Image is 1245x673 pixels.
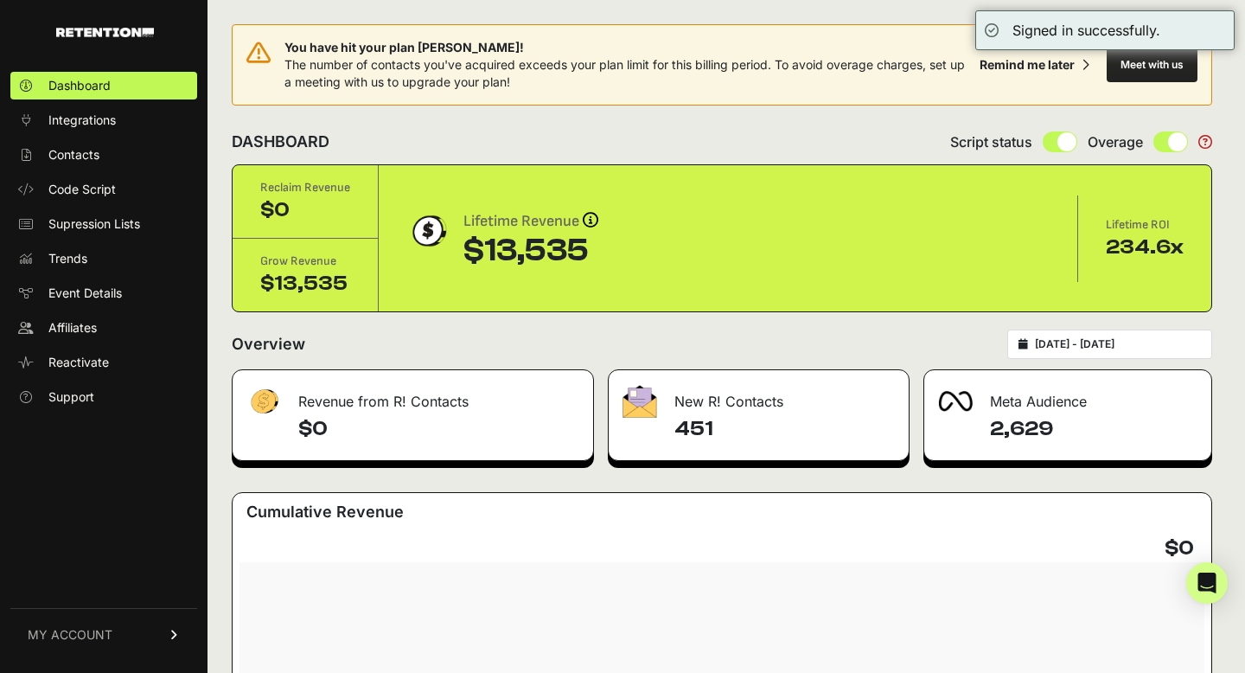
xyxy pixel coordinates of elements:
img: dollar-coin-05c43ed7efb7bc0c12610022525b4bbbb207c7efeef5aecc26f025e68dcafac9.png [406,209,450,253]
a: Trends [10,245,197,272]
span: Contacts [48,146,99,163]
span: Support [48,388,94,406]
button: Meet with us [1107,48,1197,82]
h3: Cumulative Revenue [246,500,404,524]
div: New R! Contacts [609,370,908,422]
a: Contacts [10,141,197,169]
a: Reactivate [10,349,197,376]
div: Grow Revenue [260,253,350,270]
h4: 2,629 [990,415,1197,443]
div: Signed in successfully. [1012,20,1160,41]
span: Overage [1088,131,1143,152]
div: 234.6x [1106,234,1184,261]
div: Meta Audience [924,370,1211,422]
a: Supression Lists [10,210,197,238]
a: Dashboard [10,72,197,99]
span: Affiliates [48,319,97,336]
h4: $0 [1165,535,1194,562]
a: Support [10,383,197,411]
span: You have hit your plan [PERSON_NAME]! [284,39,973,56]
h2: Overview [232,332,305,356]
div: Lifetime ROI [1106,216,1184,234]
a: MY ACCOUNT [10,608,197,661]
span: Script status [950,131,1032,152]
img: Retention.com [56,28,154,37]
a: Event Details [10,279,197,307]
span: MY ACCOUNT [28,626,112,644]
div: Revenue from R! Contacts [233,370,593,422]
span: Supression Lists [48,215,140,233]
span: The number of contacts you've acquired exceeds your plan limit for this billing period. To avoid ... [284,57,965,89]
div: Lifetime Revenue [463,209,598,234]
h2: DASHBOARD [232,130,329,154]
img: fa-meta-2f981b61bb99beabf952f7030308934f19ce035c18b003e963880cc3fabeebb7.png [938,391,973,412]
span: Trends [48,250,87,267]
div: $13,535 [260,270,350,298]
div: Open Intercom Messenger [1186,562,1228,604]
div: $13,535 [463,234,598,268]
img: fa-envelope-19ae18322b30453b285274b1b8af3d052b27d846a4fbe8435d1a52b978f639a2.png [622,385,657,418]
h4: $0 [298,415,579,443]
div: Reclaim Revenue [260,179,350,196]
div: Remind me later [980,56,1075,74]
a: Affiliates [10,314,197,342]
button: Remind me later [973,49,1096,80]
span: Integrations [48,112,116,129]
a: Code Script [10,176,197,203]
span: Code Script [48,181,116,198]
h4: 451 [674,415,894,443]
span: Dashboard [48,77,111,94]
a: Integrations [10,106,197,134]
div: $0 [260,196,350,224]
span: Event Details [48,285,122,302]
img: fa-dollar-13500eef13a19c4ab2b9ed9ad552e47b0d9fc28b02b83b90ba0e00f96d6372e9.png [246,385,281,419]
span: Reactivate [48,354,109,371]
